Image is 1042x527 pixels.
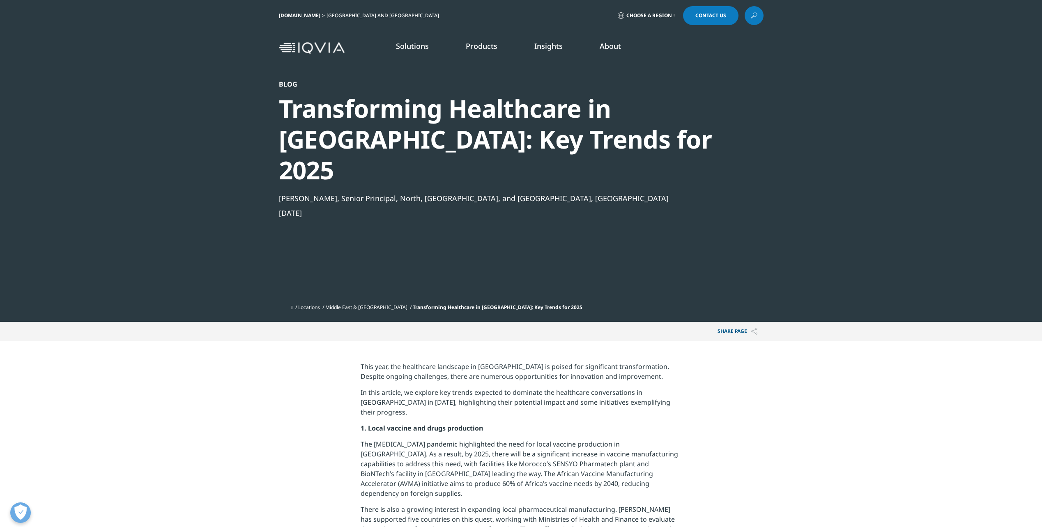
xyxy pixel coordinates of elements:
[298,304,320,311] a: Locations
[279,42,345,54] img: IQVIA Healthcare Information Technology and Pharma Clinical Research Company
[711,322,764,341] button: Share PAGEShare PAGE
[279,208,719,218] div: [DATE]
[413,304,582,311] span: Transforming Healthcare in [GEOGRAPHIC_DATA]: Key Trends for 2025
[279,80,719,88] div: Blog
[600,41,621,51] a: About
[396,41,429,51] a: Solutions
[325,304,407,311] a: Middle East & [GEOGRAPHIC_DATA]
[279,12,320,19] a: [DOMAIN_NAME]
[279,193,719,203] div: [PERSON_NAME], Senior Principal, North, [GEOGRAPHIC_DATA], and [GEOGRAPHIC_DATA], [GEOGRAPHIC_DATA]
[751,328,757,335] img: Share PAGE
[466,41,497,51] a: Products
[327,12,442,19] div: [GEOGRAPHIC_DATA] and [GEOGRAPHIC_DATA]
[361,362,681,387] p: This year, the healthcare landscape in [GEOGRAPHIC_DATA] is poised for significant transformation...
[10,502,31,523] button: Open Preferences
[534,41,563,51] a: Insights
[711,322,764,341] p: Share PAGE
[348,29,764,67] nav: Primary
[626,12,672,19] span: Choose a Region
[361,439,681,504] p: The [MEDICAL_DATA] pandemic highlighted the need for local vaccine production in [GEOGRAPHIC_DATA...
[361,387,681,423] p: In this article, we explore key trends expected to dominate the healthcare conversations in [GEOG...
[279,93,719,186] div: Transforming Healthcare in [GEOGRAPHIC_DATA]: Key Trends for 2025
[361,424,483,433] strong: 1. Local vaccine and drugs production
[695,13,726,18] span: Contact Us
[683,6,738,25] a: Contact Us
